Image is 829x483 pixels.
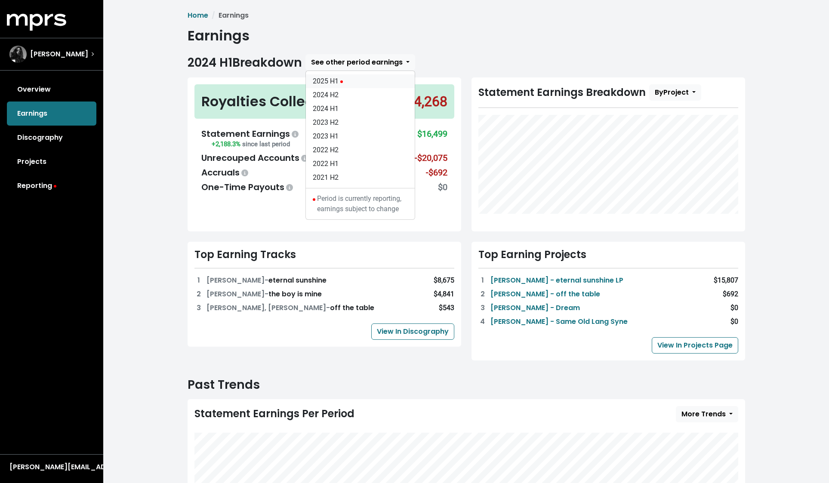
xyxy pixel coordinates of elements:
[188,10,745,21] nav: breadcrumb
[306,74,415,88] a: 2025 H1
[194,303,203,313] div: 3
[402,91,447,112] div: -$4,268
[723,289,738,299] div: $692
[490,289,600,299] a: [PERSON_NAME] - off the table
[206,303,374,313] div: off the table
[201,151,310,164] div: Unrecouped Accounts
[655,87,689,97] span: By Project
[478,317,487,327] div: 4
[194,249,454,261] div: Top Earning Tracks
[9,46,27,63] img: The selected account / producer
[306,171,415,185] a: 2021 H2
[306,143,415,157] a: 2022 H2
[676,406,738,422] button: More Trends
[434,275,454,286] div: $8,675
[730,317,738,327] div: $0
[188,28,745,44] h1: Earnings
[478,303,487,313] div: 3
[194,408,354,420] div: Statement Earnings Per Period
[242,140,290,148] span: since last period
[490,317,628,327] a: [PERSON_NAME] - Same Old Lang Syne
[478,84,738,101] div: Statement Earnings Breakdown
[478,289,487,299] div: 2
[206,275,268,285] span: [PERSON_NAME] -
[7,77,96,102] a: Overview
[9,462,94,472] div: [PERSON_NAME][EMAIL_ADDRESS][DOMAIN_NAME]
[188,378,745,392] h2: Past Trends
[201,91,337,112] div: Royalties Collected
[206,275,327,286] div: eternal sunshine
[439,303,454,313] div: $543
[652,337,738,354] a: View In Projects Page
[194,289,203,299] div: 2
[201,166,250,179] div: Accruals
[7,17,66,27] a: mprs logo
[206,289,322,299] div: the boy is mine
[417,127,447,150] div: $16,499
[426,166,447,179] div: -$692
[714,275,738,286] div: $15,807
[208,10,249,21] li: Earnings
[311,57,403,67] span: See other period earnings
[7,126,96,150] a: Discography
[681,409,726,419] span: More Trends
[201,127,300,140] div: Statement Earnings
[7,174,96,198] a: Reporting
[730,303,738,313] div: $0
[188,10,208,20] a: Home
[206,303,330,313] span: [PERSON_NAME], [PERSON_NAME] -
[438,181,447,194] div: $0
[188,55,302,70] h2: 2024 H1 Breakdown
[30,49,88,59] span: [PERSON_NAME]
[206,289,268,299] span: [PERSON_NAME] -
[478,275,487,286] div: 1
[415,151,447,164] div: -$20,075
[201,181,295,194] div: One-Time Payouts
[434,289,454,299] div: $4,841
[194,275,203,286] div: 1
[313,194,408,214] div: Period is currently reporting, earnings subject to change
[306,129,415,143] a: 2023 H1
[212,140,290,148] small: +2,188.3%
[306,88,415,102] a: 2024 H2
[306,102,415,116] a: 2024 H1
[7,461,96,473] button: [PERSON_NAME][EMAIL_ADDRESS][DOMAIN_NAME]
[306,157,415,171] a: 2022 H1
[371,323,454,340] a: View In Discography
[306,116,415,129] a: 2023 H2
[305,54,415,71] button: See other period earnings
[490,303,580,313] a: [PERSON_NAME] - Dream
[7,150,96,174] a: Projects
[649,84,701,101] button: ByProject
[478,249,738,261] div: Top Earning Projects
[490,275,623,286] a: [PERSON_NAME] - eternal sunshine LP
